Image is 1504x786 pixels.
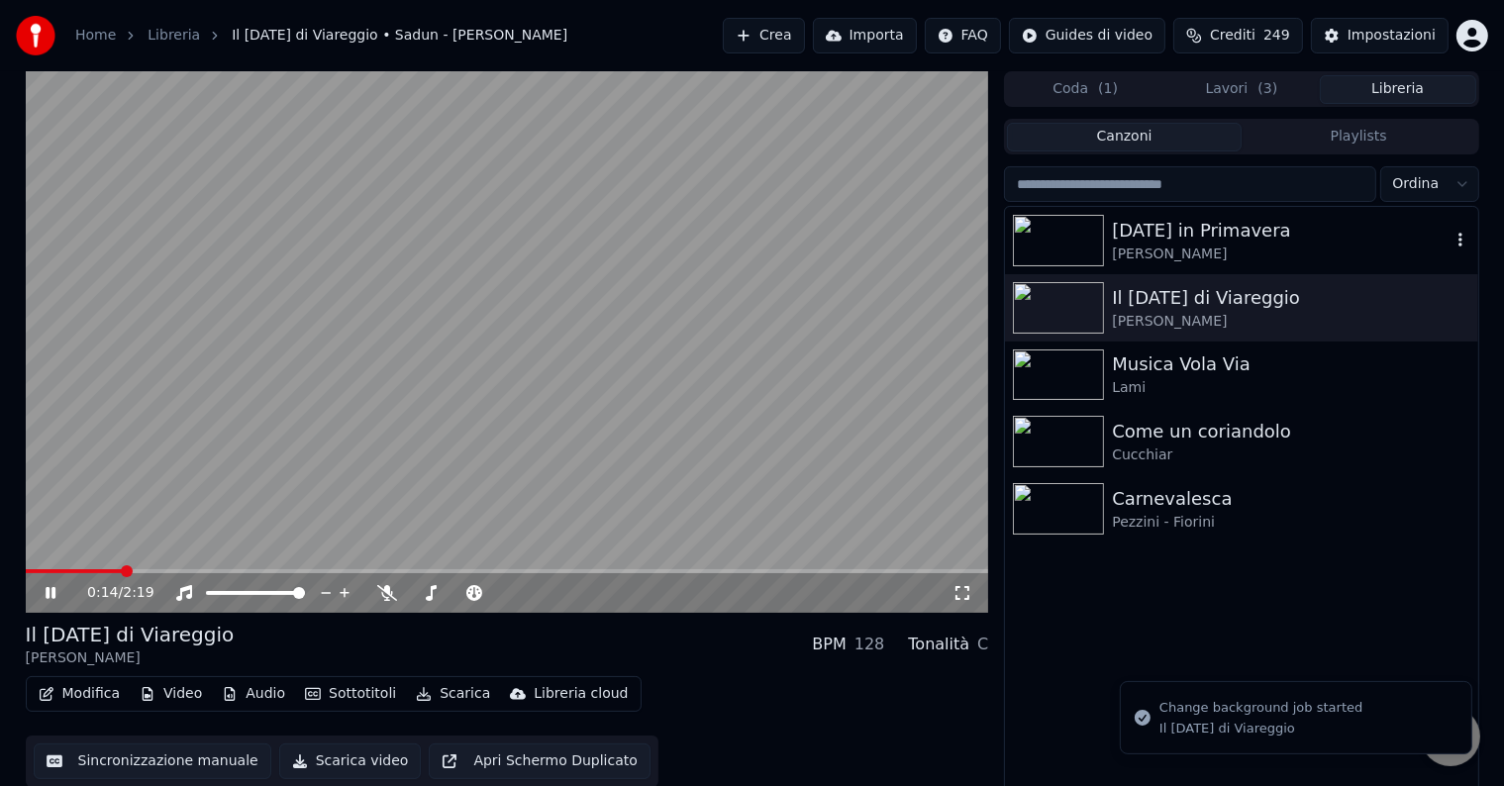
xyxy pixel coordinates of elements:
[534,684,628,704] div: Libreria cloud
[1112,284,1469,312] div: Il [DATE] di Viareggio
[812,633,846,656] div: BPM
[1257,79,1277,99] span: ( 3 )
[1009,18,1165,53] button: Guides di video
[297,680,404,708] button: Sottotitoli
[1112,217,1450,245] div: [DATE] in Primavera
[854,633,885,656] div: 128
[813,18,917,53] button: Importa
[1007,123,1242,151] button: Canzoni
[925,18,1001,53] button: FAQ
[87,583,135,603] div: /
[723,18,804,53] button: Crea
[75,26,567,46] nav: breadcrumb
[1112,513,1469,533] div: Pezzini - Fiorini
[1112,350,1469,378] div: Musica Vola Via
[1163,75,1320,104] button: Lavori
[1393,174,1440,194] span: Ordina
[148,26,200,46] a: Libreria
[26,648,235,668] div: [PERSON_NAME]
[75,26,116,46] a: Home
[279,743,422,779] button: Scarica video
[1311,18,1449,53] button: Impostazioni
[1112,485,1469,513] div: Carnevalesca
[123,583,153,603] span: 2:19
[1159,698,1362,718] div: Change background job started
[1112,245,1450,264] div: [PERSON_NAME]
[1242,123,1476,151] button: Playlists
[908,633,969,656] div: Tonalità
[31,680,129,708] button: Modifica
[34,743,271,779] button: Sincronizzazione manuale
[214,680,293,708] button: Audio
[1320,75,1476,104] button: Libreria
[1348,26,1436,46] div: Impostazioni
[429,743,650,779] button: Apri Schermo Duplicato
[1263,26,1290,46] span: 249
[232,26,567,46] span: Il [DATE] di Viareggio • Sadun - [PERSON_NAME]
[132,680,210,708] button: Video
[1112,418,1469,445] div: Come un coriandolo
[1112,312,1469,332] div: [PERSON_NAME]
[26,621,235,648] div: Il [DATE] di Viareggio
[1210,26,1255,46] span: Crediti
[87,583,118,603] span: 0:14
[1159,720,1362,737] div: Il [DATE] di Viareggio
[16,16,55,55] img: youka
[1007,75,1163,104] button: Coda
[1112,378,1469,398] div: Lami
[1112,445,1469,465] div: Cucchiar
[977,633,988,656] div: C
[408,680,498,708] button: Scarica
[1173,18,1303,53] button: Crediti249
[1098,79,1118,99] span: ( 1 )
